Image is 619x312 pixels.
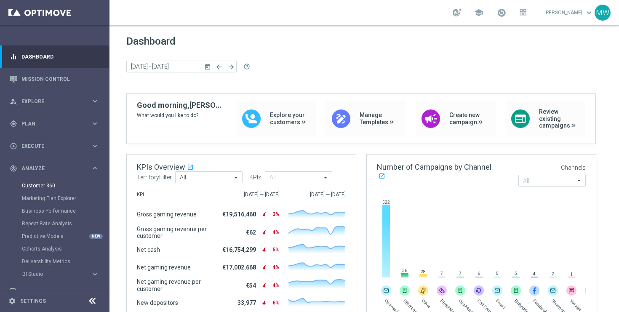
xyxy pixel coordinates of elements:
[9,120,99,127] button: gps_fixed Plan keyboard_arrow_right
[544,6,595,19] a: [PERSON_NAME]keyboard_arrow_down
[21,45,99,68] a: Dashboard
[10,45,99,68] div: Dashboard
[474,8,483,17] span: school
[22,272,83,277] span: BI Studio
[22,271,99,277] button: BI Studio keyboard_arrow_right
[10,165,91,172] div: Analyze
[595,5,611,21] div: MW
[10,68,99,90] div: Mission Control
[21,121,91,126] span: Plan
[89,234,103,239] div: NEW
[9,165,99,172] button: track_changes Analyze keyboard_arrow_right
[9,98,99,105] button: person_search Explore keyboard_arrow_right
[22,272,91,277] div: BI Studio
[22,205,109,217] div: Business Performance
[22,258,88,265] a: Deliverability Metrics
[8,297,16,305] i: settings
[22,220,88,227] a: Repeat Rate Analysis
[21,68,99,90] a: Mission Control
[22,233,88,240] a: Predictive Models
[91,120,99,128] i: keyboard_arrow_right
[91,164,99,172] i: keyboard_arrow_right
[21,144,91,149] span: Execute
[10,142,91,150] div: Execute
[91,270,99,278] i: keyboard_arrow_right
[91,288,99,296] i: keyboard_arrow_right
[10,98,91,105] div: Explore
[10,98,17,105] i: person_search
[22,230,109,243] div: Predictive Models
[9,288,99,295] button: Data Studio keyboard_arrow_right
[22,245,88,252] a: Cohorts Analysis
[10,53,17,61] i: equalizer
[21,289,91,294] span: Data Studio
[91,142,99,150] i: keyboard_arrow_right
[20,299,46,304] a: Settings
[22,255,109,268] div: Deliverability Metrics
[9,143,99,149] button: play_circle_outline Execute keyboard_arrow_right
[22,243,109,255] div: Cohorts Analysis
[22,217,109,230] div: Repeat Rate Analysis
[21,99,91,104] span: Explore
[10,120,17,128] i: gps_fixed
[584,8,594,17] span: keyboard_arrow_down
[10,142,17,150] i: play_circle_outline
[22,208,88,214] a: Business Performance
[91,97,99,105] i: keyboard_arrow_right
[22,182,88,189] a: Customer 360
[9,76,99,83] button: Mission Control
[22,268,109,280] div: BI Studio
[10,120,91,128] div: Plan
[10,165,17,172] i: track_changes
[22,179,109,192] div: Customer 360
[22,195,88,202] a: Marketing Plan Explorer
[10,288,91,296] div: Data Studio
[9,53,99,60] button: equalizer Dashboard
[22,192,109,205] div: Marketing Plan Explorer
[21,166,91,171] span: Analyze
